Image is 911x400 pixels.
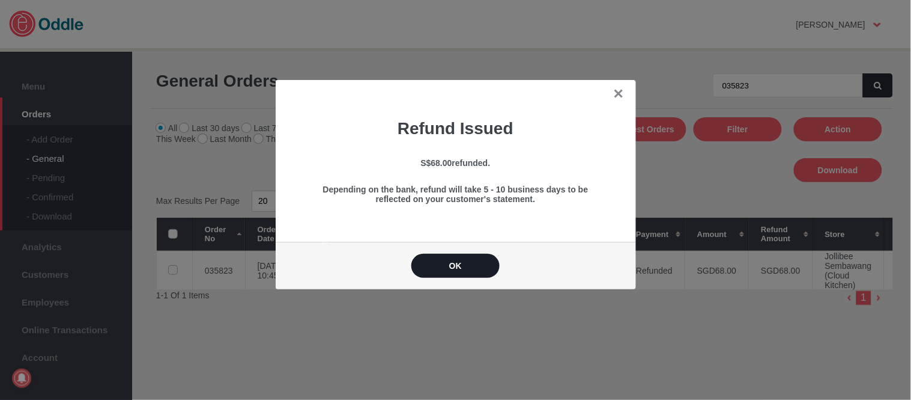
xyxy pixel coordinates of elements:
[294,119,618,138] h1: Refund Issued
[431,158,452,168] span: 68.00
[411,254,500,278] button: OK
[421,158,431,168] span: S$
[613,87,624,102] a: ✕
[318,185,594,204] p: Depending on the bank, refund will take 5 - 10 business days to be reflected on your customer's s...
[318,158,594,168] p: refunded.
